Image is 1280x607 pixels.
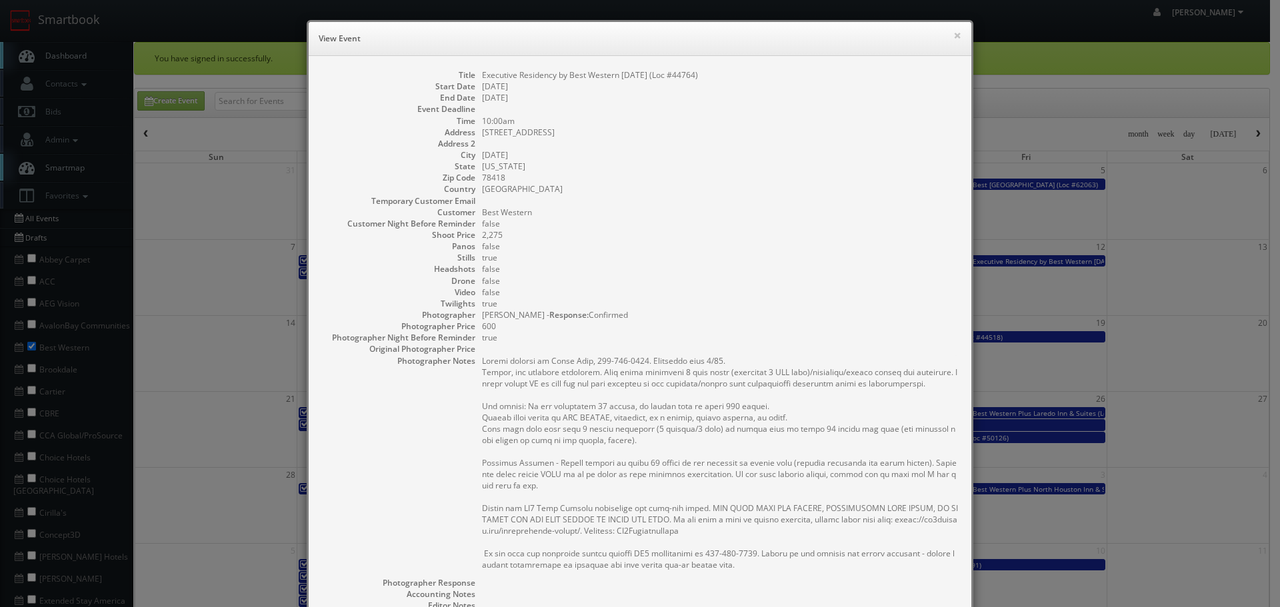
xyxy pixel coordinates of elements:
[482,252,958,263] dd: true
[322,195,475,207] dt: Temporary Customer Email
[482,229,958,241] dd: 2,275
[322,103,475,115] dt: Event Deadline
[322,229,475,241] dt: Shoot Price
[322,588,475,600] dt: Accounting Notes
[322,298,475,309] dt: Twilights
[482,298,958,309] dd: true
[482,69,958,81] dd: Executive Residency by Best Western [DATE] (Loc #44764)
[482,183,958,195] dd: [GEOGRAPHIC_DATA]
[322,241,475,252] dt: Panos
[482,309,958,320] dd: [PERSON_NAME] - Confirmed
[482,81,958,92] dd: [DATE]
[482,161,958,172] dd: [US_STATE]
[482,218,958,229] dd: false
[322,343,475,354] dt: Original Photographer Price
[482,172,958,183] dd: 78418
[322,320,475,332] dt: Photographer Price
[322,577,475,588] dt: Photographer Response
[322,69,475,81] dt: Title
[322,252,475,263] dt: Stills
[322,149,475,161] dt: City
[322,183,475,195] dt: Country
[322,115,475,127] dt: Time
[482,127,958,138] dd: [STREET_ADDRESS]
[482,92,958,103] dd: [DATE]
[482,207,958,218] dd: Best Western
[322,332,475,343] dt: Photographer Night Before Reminder
[482,332,958,343] dd: true
[322,355,475,366] dt: Photographer Notes
[482,275,958,287] dd: false
[953,31,961,40] button: ×
[322,287,475,298] dt: Video
[322,263,475,275] dt: Headshots
[482,241,958,252] dd: false
[322,138,475,149] dt: Address 2
[322,218,475,229] dt: Customer Night Before Reminder
[322,81,475,92] dt: Start Date
[322,172,475,183] dt: Zip Code
[549,309,589,320] b: Response:
[482,115,958,127] dd: 10:00am
[482,149,958,161] dd: [DATE]
[482,263,958,275] dd: false
[322,207,475,218] dt: Customer
[322,127,475,138] dt: Address
[482,355,958,570] pre: Loremi dolorsi am Conse Adip, 299-746-0424. Elitseddo eius 4/85. Tempor, inc utlabore etdolorem. ...
[482,287,958,298] dd: false
[322,92,475,103] dt: End Date
[319,32,961,45] h6: View Event
[322,161,475,172] dt: State
[322,309,475,320] dt: Photographer
[482,320,958,332] dd: 600
[322,275,475,287] dt: Drone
